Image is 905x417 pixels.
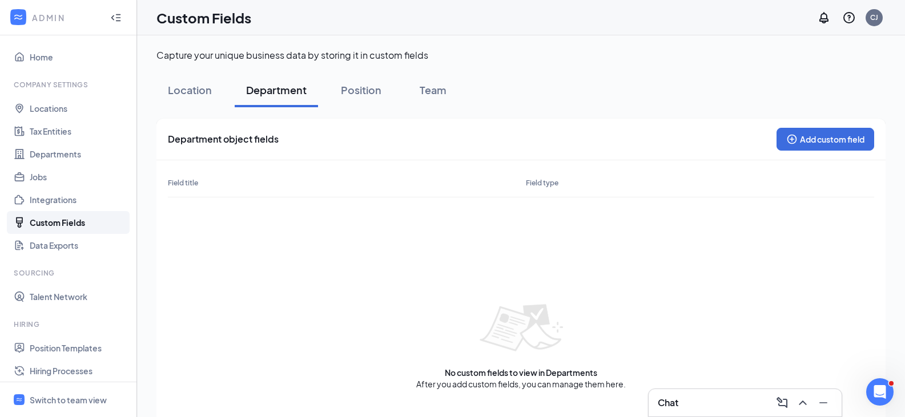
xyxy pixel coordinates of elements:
a: Integrations [30,188,127,211]
div: Switch to team view [30,394,107,406]
a: Home [30,46,127,68]
svg: QuestionInfo [842,11,856,25]
div: Team [416,83,450,97]
p: Capture your unique business data by storing it in custom fields [156,49,886,62]
button: ComposeMessage [773,394,791,412]
h3: Chat [658,396,678,409]
span: After you add custom fields, you can manage them here. [416,378,626,390]
button: ChevronUp [794,394,812,412]
div: Hiring [14,319,125,329]
a: Data Exports [30,234,127,257]
a: Position Templates [30,337,127,359]
svg: ChevronUp [796,396,810,410]
a: Custom Fields [30,211,127,234]
div: Field type [521,172,760,195]
a: Tax Entities [30,120,127,143]
a: Hiring Processes [30,359,127,382]
button: Add custom fieldPlusCircle [777,128,874,151]
svg: Collapse [110,12,122,23]
div: Department [246,83,307,97]
div: Location [168,83,212,97]
a: Talent Network [30,285,127,308]
a: Locations [30,97,127,120]
div: Sourcing [14,268,125,278]
a: Departments [30,143,127,165]
svg: WorkstreamLogo [13,11,24,23]
h1: Custom Fields [156,8,251,27]
svg: WorkstreamLogo [15,396,23,403]
div: Position [341,83,381,97]
div: ADMIN [32,12,100,23]
svg: Minimize [816,396,830,410]
span: Department object fields [168,133,279,145]
svg: ComposeMessage [775,396,789,410]
img: empty list [465,290,577,367]
a: Jobs [30,165,127,188]
span: No custom fields to view in Departments [445,367,597,378]
iframe: Intercom live chat [866,378,894,406]
button: Minimize [814,394,832,412]
svg: Notifications [817,11,831,25]
div: Company Settings [14,80,125,90]
div: CJ [870,13,878,22]
div: Field title [163,172,521,195]
svg: PlusCircle [786,133,798,145]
